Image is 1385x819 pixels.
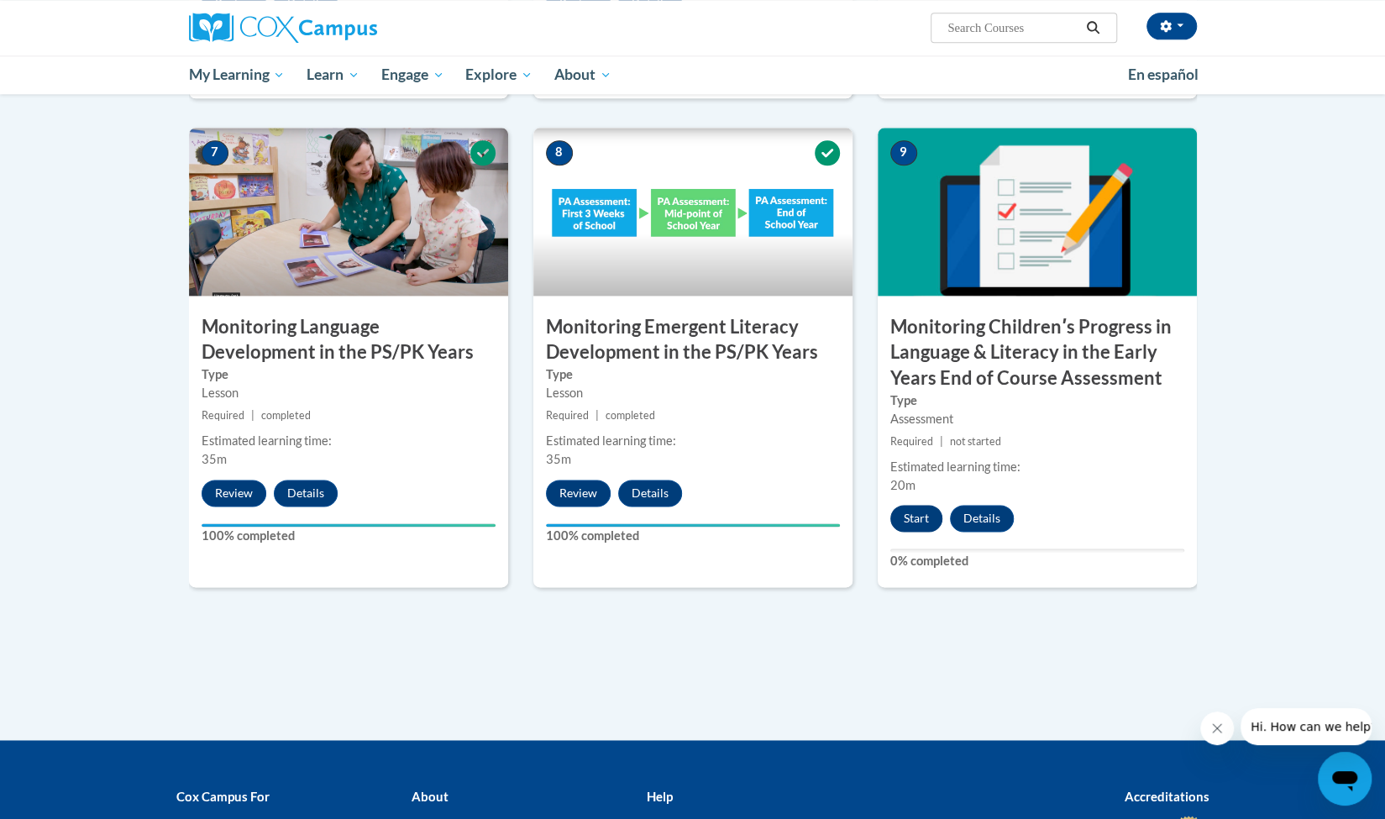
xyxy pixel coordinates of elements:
[878,128,1197,296] img: Course Image
[10,12,136,25] span: Hi. How can we help?
[890,505,942,532] button: Start
[189,13,508,43] a: Cox Campus
[202,384,496,402] div: Lesson
[1241,708,1372,745] iframe: Message from company
[946,18,1080,38] input: Search Courses
[546,409,589,422] span: Required
[646,788,672,803] b: Help
[533,314,853,366] h3: Monitoring Emergent Literacy Development in the PS/PK Years
[546,452,571,466] span: 35m
[1318,752,1372,806] iframe: Button to launch messaging window
[454,55,543,94] a: Explore
[202,452,227,466] span: 35m
[1125,788,1209,803] b: Accreditations
[261,409,311,422] span: completed
[1146,13,1197,39] button: Account Settings
[1200,711,1234,745] iframe: Close message
[189,128,508,296] img: Course Image
[307,65,359,85] span: Learn
[370,55,455,94] a: Engage
[606,409,655,422] span: completed
[296,55,370,94] a: Learn
[411,788,448,803] b: About
[202,409,244,422] span: Required
[202,365,496,384] label: Type
[890,140,917,165] span: 9
[202,527,496,545] label: 100% completed
[202,480,266,507] button: Review
[164,55,1222,94] div: Main menu
[189,13,377,43] img: Cox Campus
[546,480,611,507] button: Review
[546,523,840,527] div: Your progress
[1117,57,1209,92] a: En español
[381,65,444,85] span: Engage
[188,65,285,85] span: My Learning
[546,140,573,165] span: 8
[546,432,840,450] div: Estimated learning time:
[1128,66,1199,83] span: En español
[533,128,853,296] img: Course Image
[890,458,1184,476] div: Estimated learning time:
[202,140,228,165] span: 7
[176,788,270,803] b: Cox Campus For
[178,55,296,94] a: My Learning
[890,410,1184,428] div: Assessment
[878,314,1197,391] h3: Monitoring Childrenʹs Progress in Language & Literacy in the Early Years End of Course Assessment
[890,552,1184,570] label: 0% completed
[554,65,611,85] span: About
[950,505,1014,532] button: Details
[595,409,599,422] span: |
[1080,18,1105,38] button: Search
[546,527,840,545] label: 100% completed
[543,55,622,94] a: About
[546,365,840,384] label: Type
[465,65,532,85] span: Explore
[274,480,338,507] button: Details
[618,480,682,507] button: Details
[940,435,943,448] span: |
[950,435,1001,448] span: not started
[202,523,496,527] div: Your progress
[890,478,915,492] span: 20m
[546,384,840,402] div: Lesson
[251,409,254,422] span: |
[202,432,496,450] div: Estimated learning time:
[189,314,508,366] h3: Monitoring Language Development in the PS/PK Years
[890,391,1184,410] label: Type
[890,435,933,448] span: Required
